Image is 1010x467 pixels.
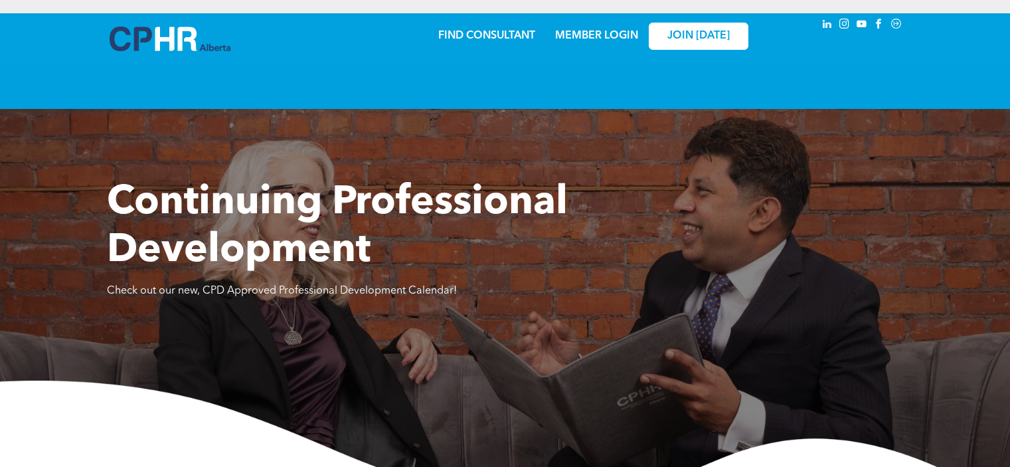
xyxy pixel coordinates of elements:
span: Check out our new, CPD Approved Professional Development Calendar! [107,286,457,296]
a: facebook [872,17,886,35]
a: instagram [837,17,852,35]
span: Continuing Professional Development [107,183,568,271]
a: linkedin [820,17,835,35]
a: Social network [889,17,904,35]
a: MEMBER LOGIN [555,31,638,41]
span: JOIN [DATE] [667,30,730,43]
a: FIND CONSULTANT [438,31,535,41]
img: A blue and white logo for cp alberta [110,27,230,51]
a: youtube [855,17,869,35]
a: JOIN [DATE] [649,23,748,50]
